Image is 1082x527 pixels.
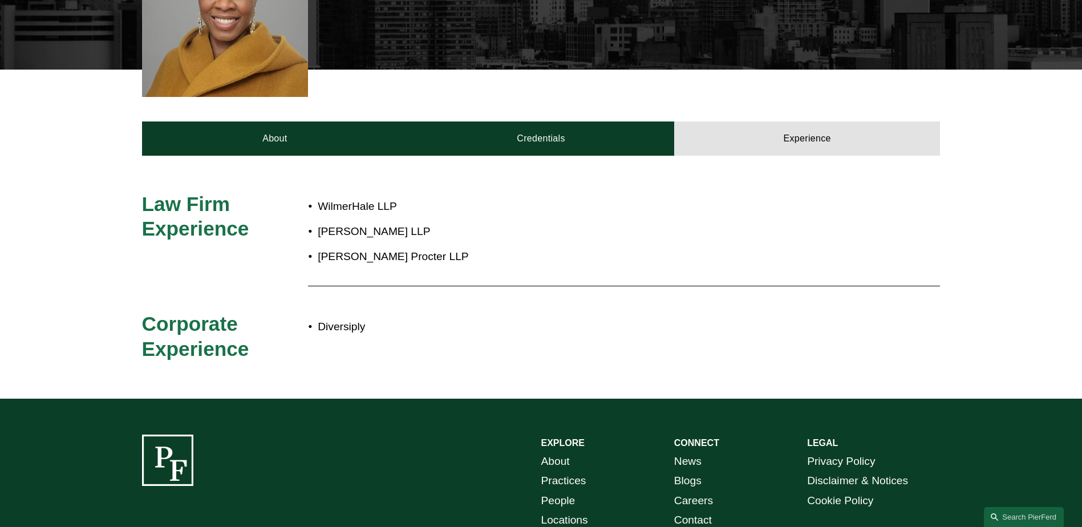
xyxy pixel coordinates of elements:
p: Diversiply [318,317,840,337]
strong: EXPLORE [541,438,585,448]
a: Careers [674,491,713,511]
a: Blogs [674,471,702,491]
a: Search this site [984,507,1064,527]
a: People [541,491,576,511]
a: About [142,121,408,156]
a: Privacy Policy [807,452,875,472]
strong: CONNECT [674,438,719,448]
a: Experience [674,121,941,156]
a: Cookie Policy [807,491,873,511]
p: [PERSON_NAME] LLP [318,222,840,242]
span: Law Firm Experience [142,193,249,240]
span: Corporate Experience [142,313,249,360]
strong: LEGAL [807,438,838,448]
a: Disclaimer & Notices [807,471,908,491]
p: [PERSON_NAME] Procter LLP [318,247,840,267]
a: News [674,452,702,472]
a: Practices [541,471,586,491]
p: WilmerHale LLP [318,197,840,217]
a: Credentials [408,121,674,156]
a: About [541,452,570,472]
